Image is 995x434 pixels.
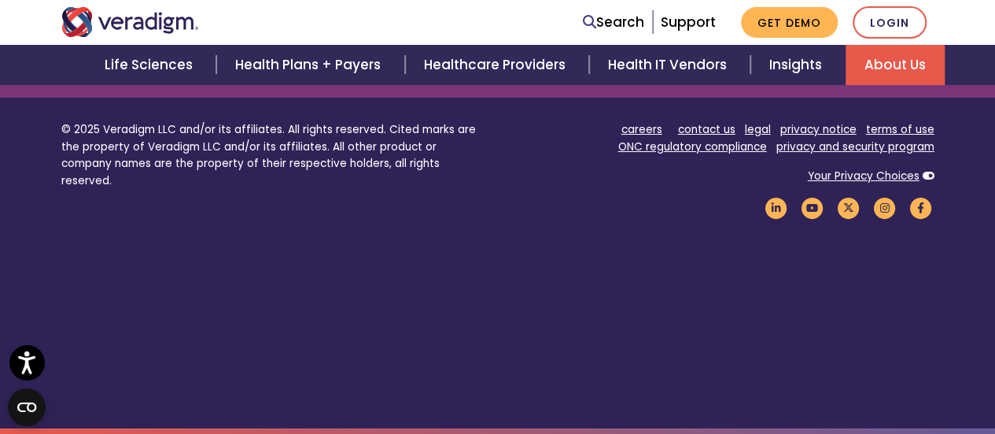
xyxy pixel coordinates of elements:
a: ONC regulatory compliance [618,139,767,154]
a: Health IT Vendors [589,45,750,85]
a: careers [621,122,662,137]
a: terms of use [866,122,934,137]
p: © 2025 Veradigm LLC and/or its affiliates. All rights reserved. Cited marks are the property of V... [61,121,486,190]
a: Veradigm Facebook Link [908,200,934,215]
a: Healthcare Providers [405,45,589,85]
a: Health Plans + Payers [216,45,404,85]
a: privacy notice [780,122,857,137]
a: About Us [846,45,945,85]
a: privacy and security program [776,139,934,154]
a: Search [583,12,644,33]
a: contact us [678,122,735,137]
a: Veradigm YouTube Link [799,200,826,215]
a: Insights [750,45,846,85]
a: legal [745,122,771,137]
a: Veradigm Twitter Link [835,200,862,215]
a: Life Sciences [86,45,216,85]
a: Login [853,6,927,39]
a: Your Privacy Choices [808,169,919,184]
a: Support [661,13,716,32]
button: Open CMP widget [8,388,46,426]
a: Get Demo [741,7,838,38]
a: Veradigm Instagram Link [872,200,898,215]
img: Veradigm logo [61,7,199,37]
a: Veradigm LinkedIn Link [763,200,790,215]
